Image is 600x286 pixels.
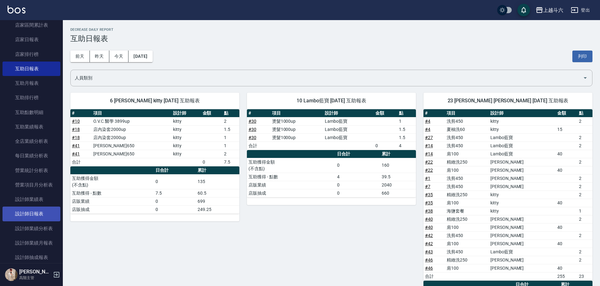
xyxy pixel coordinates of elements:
[445,150,489,158] td: 肩100
[445,117,489,125] td: 洗剪450
[73,73,580,84] input: 人員名稱
[489,133,556,142] td: Lambo藍寶
[489,142,556,150] td: Lambo藍寶
[445,182,489,191] td: 洗剪450
[577,117,592,125] td: 2
[92,133,171,142] td: 店內染套2000up
[556,109,577,117] th: 金額
[397,133,416,142] td: 1.5
[380,150,416,158] th: 累計
[222,125,239,133] td: 1.5
[425,119,430,124] a: #4
[556,150,577,158] td: 40
[425,266,433,271] a: #46
[380,158,416,173] td: 160
[19,275,51,281] p: 高階主管
[577,109,592,117] th: 點
[577,272,592,280] td: 23
[196,197,239,205] td: 699
[154,174,196,189] td: 0
[154,205,196,213] td: 0
[445,166,489,174] td: 肩100
[380,189,416,197] td: 660
[70,28,592,32] h2: Decrease Daily Report
[445,158,489,166] td: 精緻洗250
[3,163,60,178] a: 營業統計分析表
[425,192,433,197] a: #35
[445,240,489,248] td: 肩100
[425,184,430,189] a: #7
[577,133,592,142] td: 2
[247,181,335,189] td: 店販業績
[577,191,592,199] td: 2
[425,249,433,254] a: #43
[445,109,489,117] th: 項目
[489,191,556,199] td: kitty
[323,117,374,125] td: Lambo藍寶
[577,174,592,182] td: 2
[201,109,222,117] th: 金額
[222,142,239,150] td: 1
[254,98,408,104] span: 10 Lambo藍寶 [DATE] 互助報表
[3,18,60,32] a: 店家區間累計表
[109,51,129,62] button: 今天
[196,166,239,175] th: 累計
[70,197,154,205] td: 店販業績
[78,98,232,104] span: 6 [PERSON_NAME] kitty [DATE] 互助報表
[445,133,489,142] td: 洗剪450
[489,117,556,125] td: kitty
[489,223,556,231] td: [PERSON_NAME]
[323,125,374,133] td: Lambo藍寶
[397,142,416,150] td: 4
[323,133,374,142] td: Lambo藍寶
[489,264,556,272] td: [PERSON_NAME]
[72,127,80,132] a: #18
[380,181,416,189] td: 2040
[154,189,196,197] td: 7.5
[445,264,489,272] td: 肩100
[70,205,154,213] td: 店販抽成
[70,174,154,189] td: 互助獲得金額 (不含點)
[3,250,60,265] a: 設計師抽成報表
[3,236,60,250] a: 設計師業績月報表
[489,199,556,207] td: kitty
[445,191,489,199] td: 精緻洗250
[425,143,433,148] a: #14
[517,4,530,16] button: save
[489,182,556,191] td: [PERSON_NAME]
[72,135,80,140] a: #18
[445,207,489,215] td: 海鹽套餐
[72,119,80,124] a: #10
[445,248,489,256] td: 洗剪450
[580,73,590,83] button: Open
[425,176,430,181] a: #1
[172,125,201,133] td: kitty
[577,182,592,191] td: 2
[425,208,433,213] a: #38
[196,205,239,213] td: 249.25
[445,231,489,240] td: 洗剪450
[445,256,489,264] td: 精緻洗250
[335,189,380,197] td: 0
[445,223,489,231] td: 肩100
[3,32,60,47] a: 店家日報表
[70,109,92,117] th: #
[445,174,489,182] td: 洗剪450
[577,215,592,223] td: 2
[335,158,380,173] td: 0
[247,142,270,150] td: 合計
[247,109,416,150] table: a dense table
[3,62,60,76] a: 互助日報表
[3,90,60,105] a: 互助排行榜
[577,231,592,240] td: 2
[92,142,171,150] td: [PERSON_NAME]650
[270,109,324,117] th: 項目
[72,151,80,156] a: #41
[374,142,397,150] td: 0
[3,192,60,207] a: 設計師業績表
[445,142,489,150] td: 洗剪450
[425,127,430,132] a: #4
[92,125,171,133] td: 店內染套2000up
[423,109,592,281] table: a dense table
[8,6,25,13] img: Logo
